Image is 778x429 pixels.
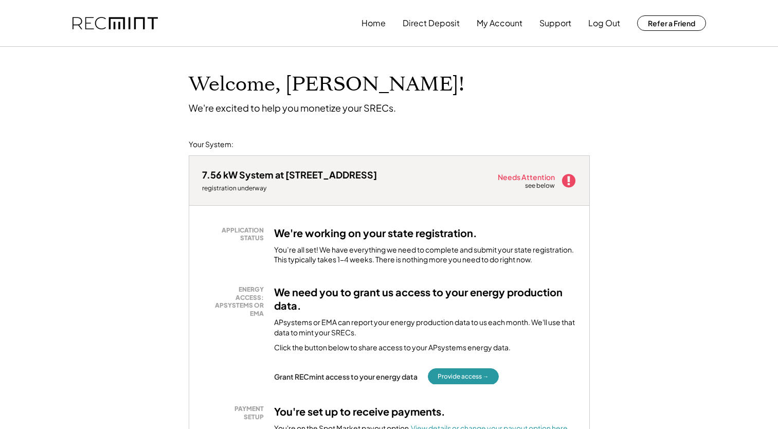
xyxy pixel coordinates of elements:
button: Home [361,13,386,33]
h1: Welcome, [PERSON_NAME]! [189,73,464,97]
button: Refer a Friend [637,15,706,31]
div: Needs Attention [498,173,556,181]
div: see below [525,182,556,190]
div: APsystems or EMA can report your energy production data to us each month. We'll use that data to ... [274,317,576,337]
div: PAYMENT SETUP [207,405,264,421]
div: registration underway [202,184,377,192]
div: Click the button below to share access to your APsystems energy data. [274,343,511,353]
button: Provide access → [428,368,499,385]
h3: We need you to grant us access to your energy production data. [274,285,576,312]
h3: You're set up to receive payments. [274,405,445,418]
div: 7.56 kW System at [STREET_ADDRESS] [202,169,377,181]
div: Your System: [189,139,233,150]
h3: We're working on your state registration. [274,226,477,240]
div: Grant RECmint access to your energy data [274,372,418,381]
button: Direct Deposit [403,13,460,33]
img: recmint-logotype%403x.png [73,17,158,30]
button: My Account [477,13,522,33]
button: Log Out [588,13,620,33]
button: Support [539,13,571,33]
div: We're excited to help you monetize your SRECs. [189,102,396,114]
div: You’re all set! We have everything we need to complete and submit your state registration. This t... [274,245,576,265]
div: ENERGY ACCESS: APSYSTEMS OR EMA [207,285,264,317]
div: APPLICATION STATUS [207,226,264,242]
